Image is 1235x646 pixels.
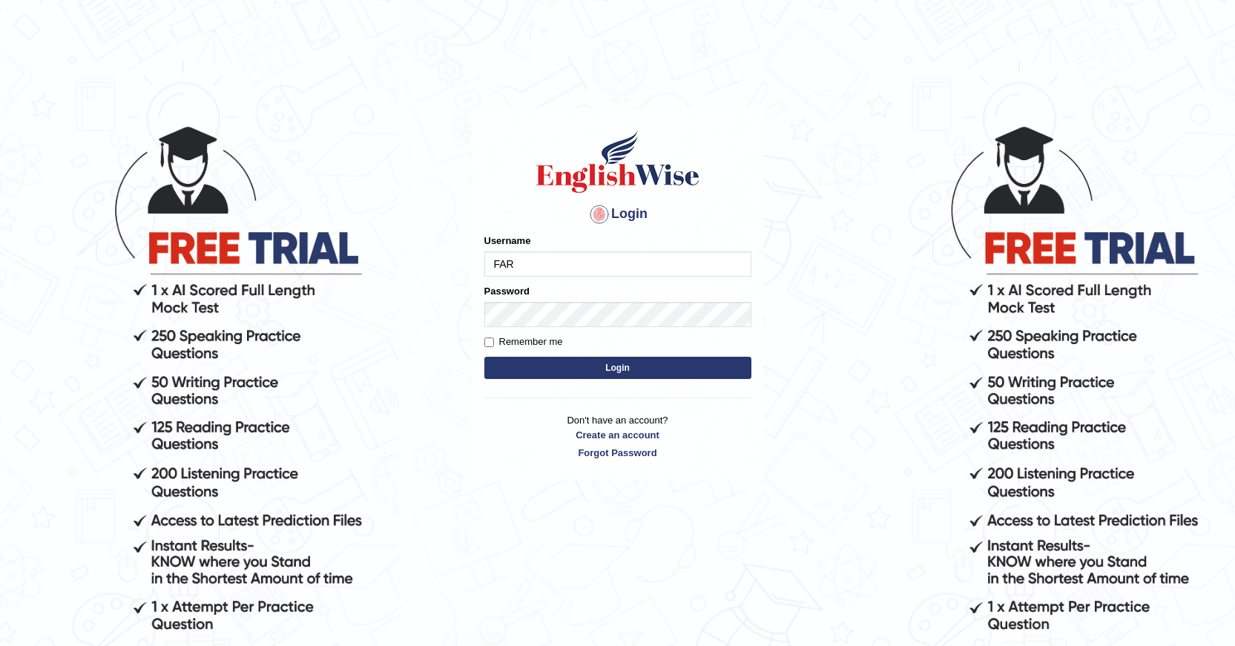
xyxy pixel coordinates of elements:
label: Username [484,234,531,248]
button: Login [484,357,751,379]
label: Password [484,284,530,298]
h4: Login [484,202,751,226]
input: Remember me [484,337,494,347]
p: Don't have an account? [484,413,751,459]
label: Remember me [484,334,563,349]
a: Forgot Password [484,446,751,460]
a: Create an account [484,428,751,442]
img: Logo of English Wise sign in for intelligent practice with AI [533,128,702,195]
